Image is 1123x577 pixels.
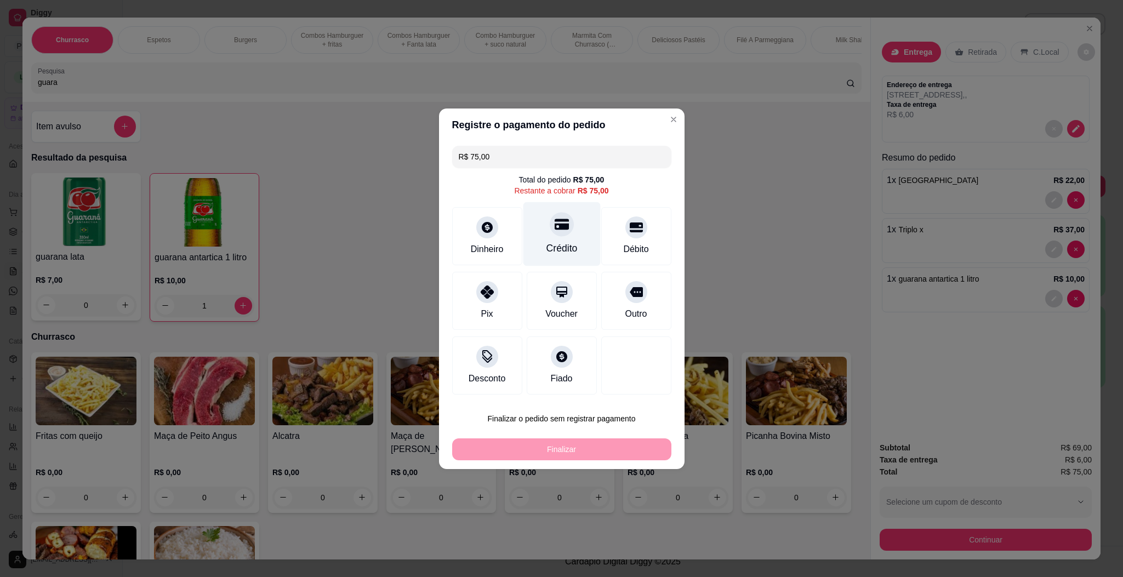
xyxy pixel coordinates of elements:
div: Crédito [546,241,577,255]
div: Restante a cobrar [514,185,608,196]
div: Dinheiro [471,243,504,256]
div: Total do pedido [519,174,605,185]
div: Pix [481,307,493,321]
div: R$ 75,00 [578,185,609,196]
button: Close [665,111,682,128]
div: R$ 75,00 [573,174,605,185]
input: Ex.: hambúrguer de cordeiro [459,146,665,168]
div: Outro [625,307,647,321]
div: Fiado [550,372,572,385]
div: Desconto [469,372,506,385]
button: Finalizar o pedido sem registrar pagamento [452,408,671,430]
header: Registre o pagamento do pedido [439,108,685,141]
div: Voucher [545,307,578,321]
div: Débito [623,243,648,256]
